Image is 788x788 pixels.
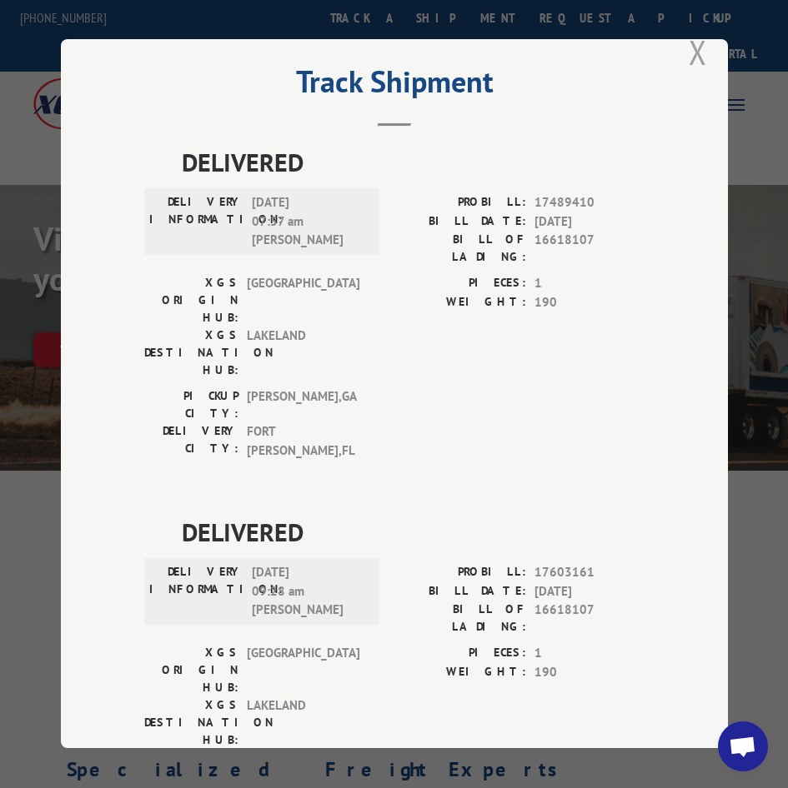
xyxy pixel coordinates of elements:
[535,212,645,232] span: [DATE]
[149,193,243,250] label: DELIVERY INFORMATION:
[247,696,359,749] span: LAKELAND
[182,513,645,551] span: DELIVERED
[247,274,359,327] span: [GEOGRAPHIC_DATA]
[535,563,645,582] span: 17603161
[144,387,238,422] label: PICKUP CITY:
[394,212,526,232] label: BILL DATE:
[394,644,526,663] label: PIECES:
[247,422,359,460] span: FORT [PERSON_NAME] , FL
[149,563,243,620] label: DELIVERY INFORMATION:
[144,327,238,379] label: XGS DESTINATION HUB:
[535,601,645,636] span: 16618107
[182,143,645,181] span: DELIVERED
[689,30,707,74] button: Close modal
[144,274,238,327] label: XGS ORIGIN HUB:
[394,293,526,312] label: WEIGHT:
[394,193,526,212] label: PROBILL:
[535,274,645,293] span: 1
[144,696,238,749] label: XGS DESTINATION HUB:
[394,601,526,636] label: BILL OF LADING:
[144,70,645,102] h2: Track Shipment
[394,582,526,601] label: BILL DATE:
[394,274,526,293] label: PIECES:
[247,644,359,696] span: [GEOGRAPHIC_DATA]
[535,663,645,682] span: 190
[535,193,645,212] span: 17489410
[144,644,238,696] label: XGS ORIGIN HUB:
[247,387,359,422] span: [PERSON_NAME] , GA
[252,563,364,620] span: [DATE] 09:28 am [PERSON_NAME]
[535,582,645,601] span: [DATE]
[394,563,526,582] label: PROBILL:
[144,422,238,460] label: DELIVERY CITY:
[535,644,645,663] span: 1
[247,327,359,379] span: LAKELAND
[252,193,364,250] span: [DATE] 07:57 am [PERSON_NAME]
[394,663,526,682] label: WEIGHT:
[535,231,645,266] span: 16618107
[394,231,526,266] label: BILL OF LADING:
[535,293,645,312] span: 190
[718,721,768,771] div: Open chat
